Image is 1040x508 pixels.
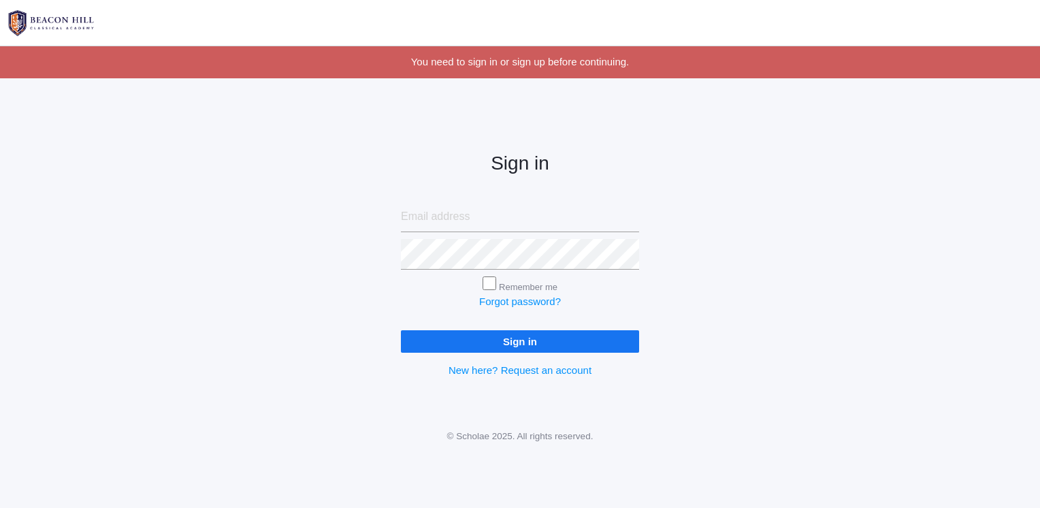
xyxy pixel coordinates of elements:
h2: Sign in [401,153,639,174]
a: New here? Request an account [449,364,591,376]
input: Sign in [401,330,639,353]
a: Forgot password? [479,296,561,307]
input: Email address [401,202,639,232]
label: Remember me [499,282,557,292]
